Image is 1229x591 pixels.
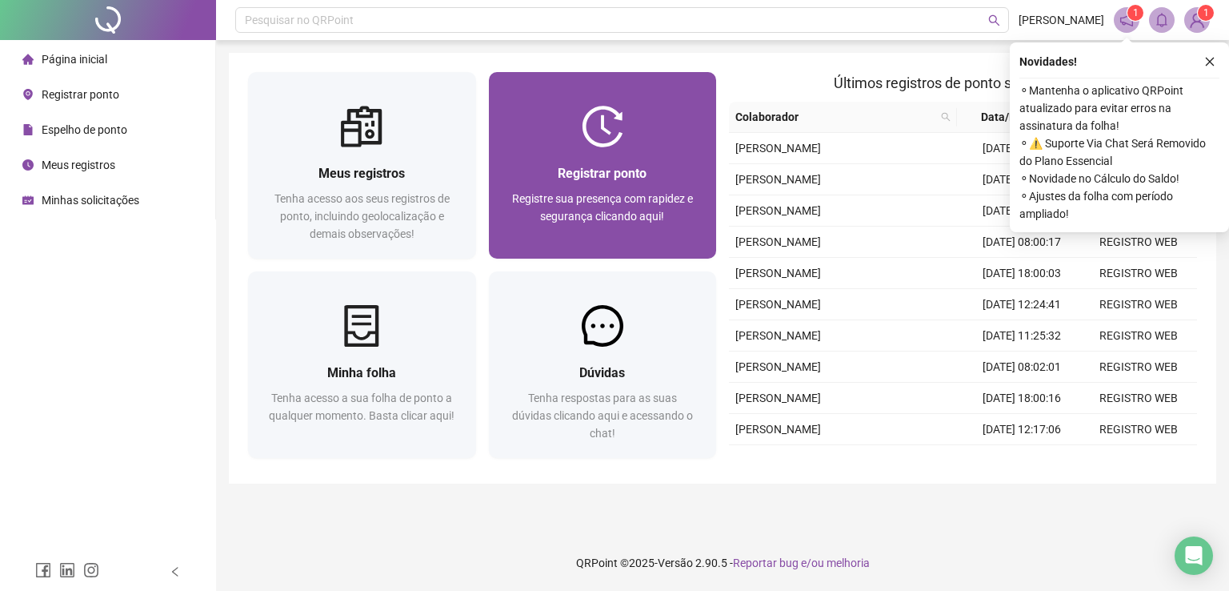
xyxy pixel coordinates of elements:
[327,365,396,380] span: Minha folha
[735,108,935,126] span: Colaborador
[735,204,821,217] span: [PERSON_NAME]
[1185,8,1209,32] img: 90980
[1080,227,1197,258] td: REGISTRO WEB
[1080,383,1197,414] td: REGISTRO WEB
[733,557,870,569] span: Reportar bug e/ou melhoria
[963,227,1080,258] td: [DATE] 08:00:17
[42,159,115,171] span: Meus registros
[1080,445,1197,476] td: REGISTRO WEB
[1198,5,1214,21] sup: Atualize o seu contato no menu Meus Dados
[558,166,647,181] span: Registrar ponto
[963,352,1080,383] td: [DATE] 08:02:01
[248,72,476,259] a: Meus registrosTenha acesso aos seus registros de ponto, incluindo geolocalização e demais observa...
[22,159,34,171] span: clock-circle
[735,142,821,155] span: [PERSON_NAME]
[22,89,34,100] span: environment
[1019,187,1219,223] span: ⚬ Ajustes da folha com período ampliado!
[83,562,99,578] span: instagram
[1019,82,1219,135] span: ⚬ Mantenha o aplicativo QRPoint atualizado para evitar erros na assinatura da folha!
[42,194,139,207] span: Minhas solicitações
[22,124,34,135] span: file
[35,562,51,578] span: facebook
[735,329,821,342] span: [PERSON_NAME]
[170,566,181,577] span: left
[512,392,693,440] span: Tenha respostas para as suas dúvidas clicando aqui e acessando o chat!
[963,258,1080,289] td: [DATE] 18:00:03
[963,320,1080,352] td: [DATE] 11:25:32
[1155,13,1169,27] span: bell
[1203,7,1209,18] span: 1
[1080,289,1197,320] td: REGISTRO WEB
[1019,11,1104,29] span: [PERSON_NAME]
[963,414,1080,445] td: [DATE] 12:17:06
[22,195,34,206] span: schedule
[489,72,717,259] a: Registrar pontoRegistre sua presença com rapidez e segurança clicando aqui!
[318,166,405,181] span: Meus registros
[42,123,127,136] span: Espelho de ponto
[1019,53,1077,70] span: Novidades !
[489,271,717,458] a: DúvidasTenha respostas para as suas dúvidas clicando aqui e acessando o chat!
[735,298,821,311] span: [PERSON_NAME]
[834,74,1092,91] span: Últimos registros de ponto sincronizados
[963,133,1080,164] td: [DATE] 18:00:12
[269,392,454,422] span: Tenha acesso a sua folha de ponto a qualquer momento. Basta clicar aqui!
[735,360,821,373] span: [PERSON_NAME]
[941,112,951,122] span: search
[963,445,1080,476] td: [DATE] 11:12:16
[735,173,821,186] span: [PERSON_NAME]
[735,267,821,279] span: [PERSON_NAME]
[938,105,954,129] span: search
[963,195,1080,227] td: [DATE] 11:23:18
[1204,56,1215,67] span: close
[1080,320,1197,352] td: REGISTRO WEB
[1080,414,1197,445] td: REGISTRO WEB
[42,88,119,101] span: Registrar ponto
[963,108,1051,126] span: Data/Hora
[1119,13,1134,27] span: notification
[988,14,1000,26] span: search
[512,192,693,223] span: Registre sua presença com rapidez e segurança clicando aqui!
[658,557,693,569] span: Versão
[963,289,1080,320] td: [DATE] 12:24:41
[579,365,625,380] span: Dúvidas
[735,423,821,436] span: [PERSON_NAME]
[1133,7,1139,18] span: 1
[1080,258,1197,289] td: REGISTRO WEB
[42,53,107,66] span: Página inicial
[22,54,34,65] span: home
[1019,135,1219,170] span: ⚬ ⚠️ Suporte Via Chat Será Removido do Plano Essencial
[1019,170,1219,187] span: ⚬ Novidade no Cálculo do Saldo!
[963,164,1080,195] td: [DATE] 12:22:59
[59,562,75,578] span: linkedin
[1175,537,1213,575] div: Open Intercom Messenger
[1127,5,1143,21] sup: 1
[216,535,1229,591] footer: QRPoint © 2025 - 2.90.5 -
[1080,352,1197,383] td: REGISTRO WEB
[735,235,821,248] span: [PERSON_NAME]
[957,102,1071,133] th: Data/Hora
[248,271,476,458] a: Minha folhaTenha acesso a sua folha de ponto a qualquer momento. Basta clicar aqui!
[963,383,1080,414] td: [DATE] 18:00:16
[274,192,450,240] span: Tenha acesso aos seus registros de ponto, incluindo geolocalização e demais observações!
[735,392,821,404] span: [PERSON_NAME]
